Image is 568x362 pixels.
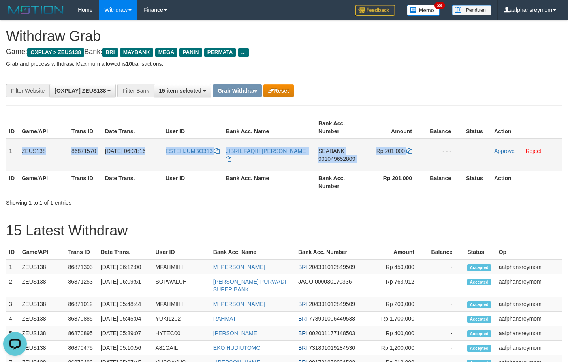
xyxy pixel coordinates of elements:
[3,3,27,27] button: Open LiveChat chat widget
[19,245,65,259] th: Game/API
[65,297,98,312] td: 86871012
[152,245,210,259] th: User ID
[204,48,236,57] span: PERMATA
[238,48,249,57] span: ...
[309,301,355,307] span: Copy 204301012849509 to clipboard
[152,312,210,326] td: YUKI1202
[117,84,154,97] div: Filter Bank
[152,297,210,312] td: MFAHMIIIII
[65,341,98,355] td: 86870475
[424,171,463,193] th: Balance
[68,171,102,193] th: Trans ID
[309,315,355,322] span: Copy 778901006449538 to clipboard
[6,245,19,259] th: ID
[105,148,145,154] span: [DATE] 06:31:16
[298,264,307,270] span: BRI
[406,148,412,154] a: Copy 201000 to clipboard
[6,326,19,341] td: 5
[496,341,562,355] td: aafphansreymom
[426,341,464,355] td: -
[65,274,98,297] td: 86871253
[213,264,265,270] a: M [PERSON_NAME]
[318,156,355,162] span: Copy 901049652809 to clipboard
[6,28,562,44] h1: Withdraw Grab
[371,312,426,326] td: Rp 1,700,000
[27,48,84,57] span: OXPLAY > ZEUS138
[213,330,259,336] a: [PERSON_NAME]
[19,259,65,274] td: ZEUS138
[298,315,307,322] span: BRI
[464,245,495,259] th: Status
[371,341,426,355] td: Rp 1,200,000
[263,84,294,97] button: Reset
[166,148,220,154] a: ESTEHJUMBO313
[6,84,49,97] div: Filter Website
[223,116,315,139] th: Bank Acc. Name
[426,259,464,274] td: -
[298,345,307,351] span: BRI
[98,312,152,326] td: [DATE] 05:45:04
[102,116,162,139] th: Date Trans.
[426,274,464,297] td: -
[152,274,210,297] td: SOPWALUH
[426,312,464,326] td: -
[65,312,98,326] td: 86870885
[6,259,19,274] td: 1
[452,5,491,15] img: panduan.png
[98,245,152,259] th: Date Trans.
[19,341,65,355] td: ZEUS138
[371,245,426,259] th: Amount
[19,326,65,341] td: ZEUS138
[295,245,371,259] th: Bank Acc. Number
[213,278,286,293] a: [PERSON_NAME] PURWADI SUPER BANK
[155,48,178,57] span: MEGA
[154,84,211,97] button: 15 item selected
[298,330,307,336] span: BRI
[102,48,118,57] span: BRI
[65,259,98,274] td: 86871303
[298,278,313,285] span: JAGO
[467,316,491,323] span: Accepted
[467,330,491,337] span: Accepted
[491,116,562,139] th: Action
[120,48,153,57] span: MAYBANK
[365,171,424,193] th: Rp 201.000
[65,326,98,341] td: 86870895
[463,171,491,193] th: Status
[6,60,562,68] p: Grab and process withdraw. Maximum allowed is transactions.
[525,148,541,154] a: Reject
[371,297,426,312] td: Rp 200,000
[355,5,395,16] img: Feedback.jpg
[309,264,355,270] span: Copy 204301012849509 to clipboard
[159,88,201,94] span: 15 item selected
[426,326,464,341] td: -
[426,245,464,259] th: Balance
[98,326,152,341] td: [DATE] 05:39:07
[496,326,562,341] td: aafphansreymom
[213,301,265,307] a: M [PERSON_NAME]
[49,84,116,97] button: [OXPLAY] ZEUS138
[467,301,491,308] span: Accepted
[496,312,562,326] td: aafphansreymom
[6,196,231,207] div: Showing 1 to 1 of 1 entries
[210,245,295,259] th: Bank Acc. Name
[6,139,19,171] td: 1
[426,297,464,312] td: -
[152,326,210,341] td: HYTEC00
[102,171,162,193] th: Date Trans.
[407,5,440,16] img: Button%20Memo.svg
[467,345,491,352] span: Accepted
[315,171,365,193] th: Bank Acc. Number
[298,301,307,307] span: BRI
[65,245,98,259] th: Trans ID
[166,148,213,154] span: ESTEHJUMBO313
[213,315,236,322] a: RAHMAT
[467,264,491,271] span: Accepted
[491,171,562,193] th: Action
[19,312,65,326] td: ZEUS138
[315,278,352,285] span: Copy 000030170336 to clipboard
[371,326,426,341] td: Rp 400,000
[6,4,66,16] img: MOTION_logo.png
[98,274,152,297] td: [DATE] 06:09:51
[226,148,307,162] a: JIBRIL FAQIH [PERSON_NAME]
